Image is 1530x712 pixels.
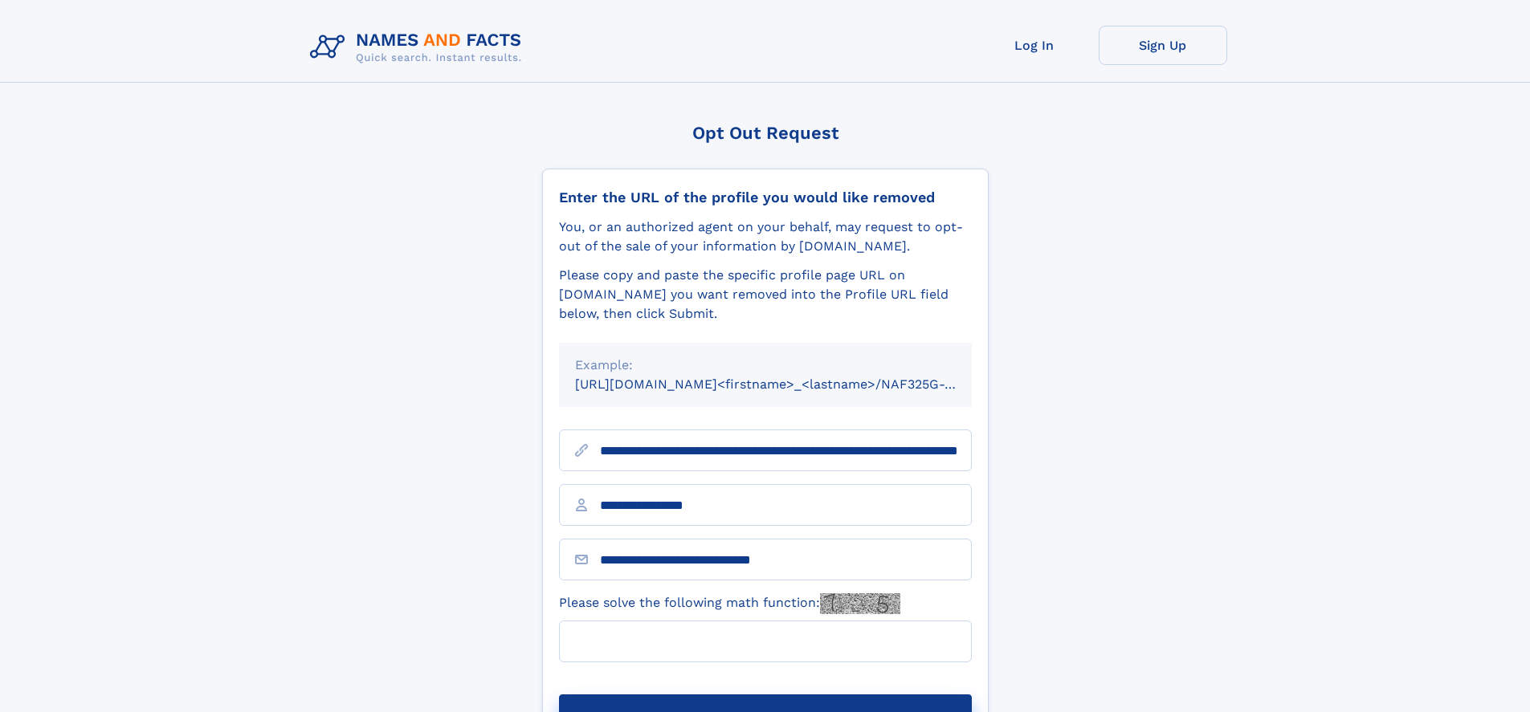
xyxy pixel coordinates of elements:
label: Please solve the following math function: [559,593,900,614]
div: Opt Out Request [542,123,989,143]
div: Please copy and paste the specific profile page URL on [DOMAIN_NAME] you want removed into the Pr... [559,266,972,323]
div: Example: [575,356,956,375]
img: Logo Names and Facts [304,26,535,69]
a: Log In [970,26,1099,65]
a: Sign Up [1099,26,1227,65]
small: [URL][DOMAIN_NAME]<firstname>_<lastname>/NAF325G-xxxxxxxx [575,376,1002,392]
div: Enter the URL of the profile you would like removed [559,189,972,206]
div: You, or an authorized agent on your behalf, may request to opt-out of the sale of your informatio... [559,218,972,256]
